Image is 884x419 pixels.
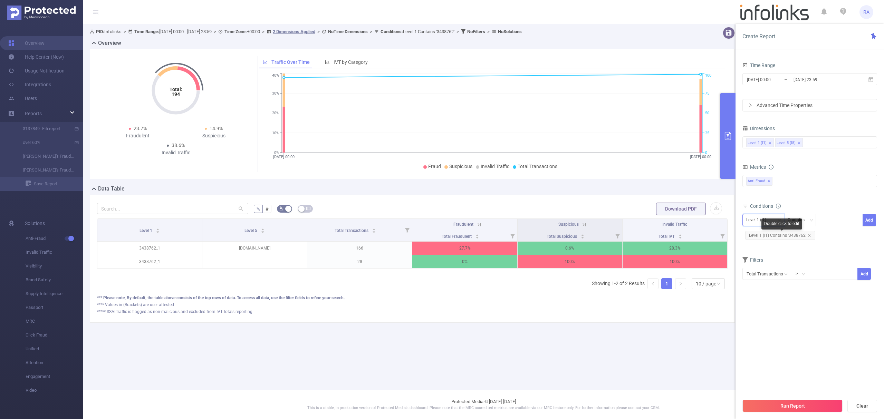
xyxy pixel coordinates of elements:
a: 3137849- Fifi report [14,122,75,136]
tspan: 10% [272,131,279,135]
tspan: 30% [272,91,279,96]
div: ***** SSAI traffic is flagged as non-malicious and excluded from IVT totals reporting [97,309,728,315]
i: icon: caret-down [580,236,584,238]
b: No Solutions [498,29,522,34]
button: Download PDF [656,203,706,215]
li: Level 1 (l1) [746,138,774,147]
footer: Protected Media © [DATE]-[DATE] [83,390,884,419]
span: Total Transactions [335,228,369,233]
p: 3438762_1 [97,242,202,255]
span: Metrics [742,164,766,170]
i: icon: caret-down [475,236,479,238]
div: Contains [788,214,809,226]
i: icon: caret-down [156,230,160,232]
div: Sort [372,227,376,232]
span: Level 5 [244,228,258,233]
a: Save Report... [26,177,83,191]
span: Suspicious [449,164,472,169]
span: Video [26,383,83,397]
span: > [260,29,267,34]
div: icon: rightAdvanced Time Properties [743,99,877,111]
p: 3438762_1 [97,255,202,268]
li: Next Page [675,278,686,289]
i: icon: caret-up [679,233,682,235]
i: icon: line-chart [263,60,268,65]
div: Sort [475,233,479,237]
i: icon: caret-up [261,227,265,230]
span: Attention [26,356,83,370]
button: Add [863,214,876,226]
input: Search... [97,203,248,214]
a: Users [8,91,37,105]
span: Passport [26,301,83,314]
i: icon: user [90,29,96,34]
p: 166 [307,242,412,255]
i: icon: close [797,141,801,145]
tspan: 75 [705,91,709,96]
div: Sort [261,227,265,232]
input: End date [793,75,849,84]
div: **** Values in (Brackets) are user attested [97,302,728,308]
i: icon: caret-down [372,230,376,232]
i: icon: caret-up [372,227,376,230]
i: icon: right [748,103,752,107]
a: Help Center (New) [8,50,64,64]
span: Fraud [428,164,441,169]
p: 28.3% [623,242,727,255]
span: Invalid Traffic [662,222,687,227]
span: Total Fraudulent [442,234,473,239]
b: No Time Dimensions [328,29,368,34]
span: Click Fraud [26,328,83,342]
tspan: [DATE] 00:00 [690,155,711,159]
i: icon: down [801,272,806,277]
span: Total Transactions [518,164,557,169]
tspan: 20% [272,111,279,116]
b: PID: [96,29,104,34]
div: Level 1 (l1) [746,214,771,226]
tspan: 0% [274,150,279,155]
span: IVT by Category [334,59,368,65]
b: No Filters [467,29,485,34]
a: [PERSON_NAME]'s Fraud Report [14,149,75,163]
i: icon: info-circle [776,204,781,208]
span: Brand Safety [26,273,83,287]
span: MRC [26,314,83,328]
h2: Data Table [98,185,125,193]
a: Usage Notification [8,64,65,78]
a: 1 [662,279,672,289]
span: ✕ [768,177,770,185]
span: > [315,29,322,34]
li: Showing 1-2 of 2 Results [592,278,645,289]
i: icon: bar-chart [325,60,330,65]
div: Double click to edit [761,218,802,230]
span: Traffic Over Time [271,59,310,65]
span: > [454,29,461,34]
div: Level 5 (l5) [777,138,796,147]
img: Protected Media [7,6,76,20]
div: Sort [678,233,682,237]
span: > [212,29,218,34]
div: ≥ [796,268,803,280]
li: Level 5 (l5) [775,138,803,147]
i: icon: down [777,218,781,223]
span: Filters [742,257,763,263]
span: # [266,206,269,212]
tspan: Total: [170,87,182,92]
span: Total IVT [659,234,676,239]
p: 0% [412,255,517,268]
span: 38.6% [172,143,185,148]
i: icon: caret-up [475,233,479,235]
span: Fraudulent [453,222,473,227]
span: 14.9% [210,126,223,131]
span: Engagement [26,370,83,383]
span: > [122,29,128,34]
span: Invalid Traffic [481,164,509,169]
span: Level 1 [140,228,153,233]
div: *** Please note, By default, the table above consists of the top rows of data. To access all data... [97,295,728,301]
span: Supply Intelligence [26,287,83,301]
i: Filter menu [402,219,412,241]
span: Dimensions [742,126,775,131]
a: over 60% [14,136,75,149]
div: 10 / page [696,279,716,289]
p: 27.7% [412,242,517,255]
